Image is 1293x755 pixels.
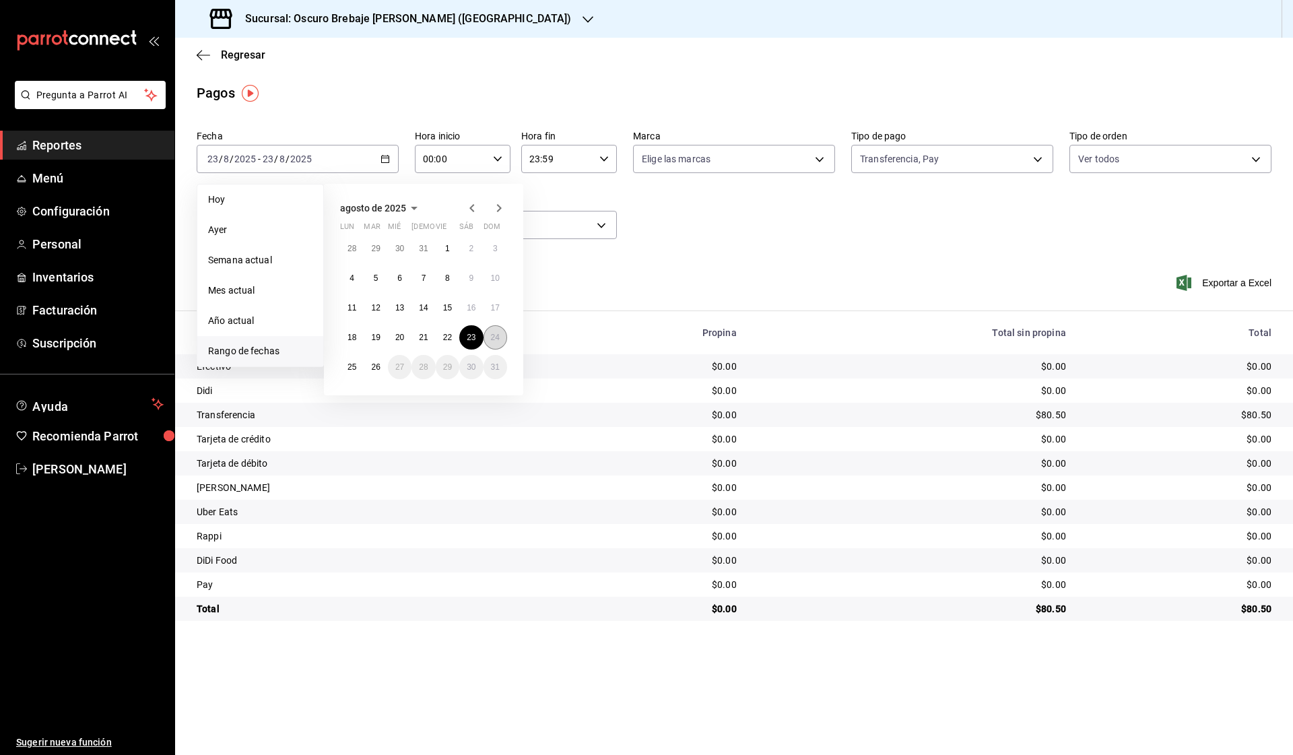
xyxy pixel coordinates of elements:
[388,266,411,290] button: 6 de agosto de 2025
[415,131,510,141] label: Hora inicio
[32,396,146,412] span: Ayuda
[491,273,500,283] abbr: 10 de agosto de 2025
[1179,275,1271,291] button: Exportar a Excel
[32,202,164,220] span: Configuración
[219,154,223,164] span: /
[1088,602,1271,616] div: $80.50
[565,457,737,470] div: $0.00
[347,303,356,313] abbr: 11 de agosto de 2025
[565,481,737,494] div: $0.00
[279,154,286,164] input: --
[347,333,356,342] abbr: 18 de agosto de 2025
[1069,131,1271,141] label: Tipo de orden
[262,154,274,164] input: --
[469,244,473,253] abbr: 2 de agosto de 2025
[565,505,737,519] div: $0.00
[411,325,435,350] button: 21 de agosto de 2025
[221,48,265,61] span: Regresar
[565,602,737,616] div: $0.00
[32,235,164,253] span: Personal
[197,529,543,543] div: Rappi
[459,222,473,236] abbr: sábado
[208,314,312,328] span: Año actual
[208,223,312,237] span: Ayer
[364,236,387,261] button: 29 de julio de 2025
[565,432,737,446] div: $0.00
[347,244,356,253] abbr: 28 de julio de 2025
[364,296,387,320] button: 12 de agosto de 2025
[436,325,459,350] button: 22 de agosto de 2025
[419,333,428,342] abbr: 21 de agosto de 2025
[443,362,452,372] abbr: 29 de agosto de 2025
[371,333,380,342] abbr: 19 de agosto de 2025
[1088,384,1271,397] div: $0.00
[15,81,166,109] button: Pregunta a Parrot AI
[223,154,230,164] input: --
[758,481,1066,494] div: $0.00
[371,303,380,313] abbr: 12 de agosto de 2025
[388,355,411,379] button: 27 de agosto de 2025
[565,578,737,591] div: $0.00
[1078,152,1119,166] span: Ver todos
[491,303,500,313] abbr: 17 de agosto de 2025
[208,253,312,267] span: Semana actual
[208,193,312,207] span: Hoy
[197,83,235,103] div: Pagos
[484,222,500,236] abbr: domingo
[565,384,737,397] div: $0.00
[758,602,1066,616] div: $80.50
[491,333,500,342] abbr: 24 de agosto de 2025
[758,384,1066,397] div: $0.00
[443,333,452,342] abbr: 22 de agosto de 2025
[364,222,380,236] abbr: martes
[1088,327,1271,338] div: Total
[32,268,164,286] span: Inventarios
[340,200,422,216] button: agosto de 2025
[459,355,483,379] button: 30 de agosto de 2025
[208,284,312,298] span: Mes actual
[340,325,364,350] button: 18 de agosto de 2025
[388,222,401,236] abbr: miércoles
[459,236,483,261] button: 2 de agosto de 2025
[484,325,507,350] button: 24 de agosto de 2025
[565,327,737,338] div: Propina
[388,296,411,320] button: 13 de agosto de 2025
[207,154,219,164] input: --
[234,11,572,27] h3: Sucursal: Oscuro Brebaje [PERSON_NAME] ([GEOGRAPHIC_DATA])
[197,384,543,397] div: Didi
[395,362,404,372] abbr: 27 de agosto de 2025
[484,266,507,290] button: 10 de agosto de 2025
[364,325,387,350] button: 19 de agosto de 2025
[242,85,259,102] button: Tooltip marker
[340,266,364,290] button: 4 de agosto de 2025
[411,236,435,261] button: 31 de julio de 2025
[411,266,435,290] button: 7 de agosto de 2025
[436,222,446,236] abbr: viernes
[374,273,378,283] abbr: 5 de agosto de 2025
[565,529,737,543] div: $0.00
[32,427,164,445] span: Recomienda Parrot
[16,735,164,750] span: Sugerir nueva función
[459,266,483,290] button: 9 de agosto de 2025
[411,355,435,379] button: 28 de agosto de 2025
[340,222,354,236] abbr: lunes
[32,460,164,478] span: [PERSON_NAME]
[347,362,356,372] abbr: 25 de agosto de 2025
[36,88,145,102] span: Pregunta a Parrot AI
[758,457,1066,470] div: $0.00
[491,362,500,372] abbr: 31 de agosto de 2025
[1088,432,1271,446] div: $0.00
[32,136,164,154] span: Reportes
[758,408,1066,422] div: $80.50
[419,244,428,253] abbr: 31 de julio de 2025
[1088,360,1271,373] div: $0.00
[274,154,278,164] span: /
[484,355,507,379] button: 31 de agosto de 2025
[459,296,483,320] button: 16 de agosto de 2025
[758,505,1066,519] div: $0.00
[758,578,1066,591] div: $0.00
[197,432,543,446] div: Tarjeta de crédito
[197,131,399,141] label: Fecha
[1088,408,1271,422] div: $80.50
[197,505,543,519] div: Uber Eats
